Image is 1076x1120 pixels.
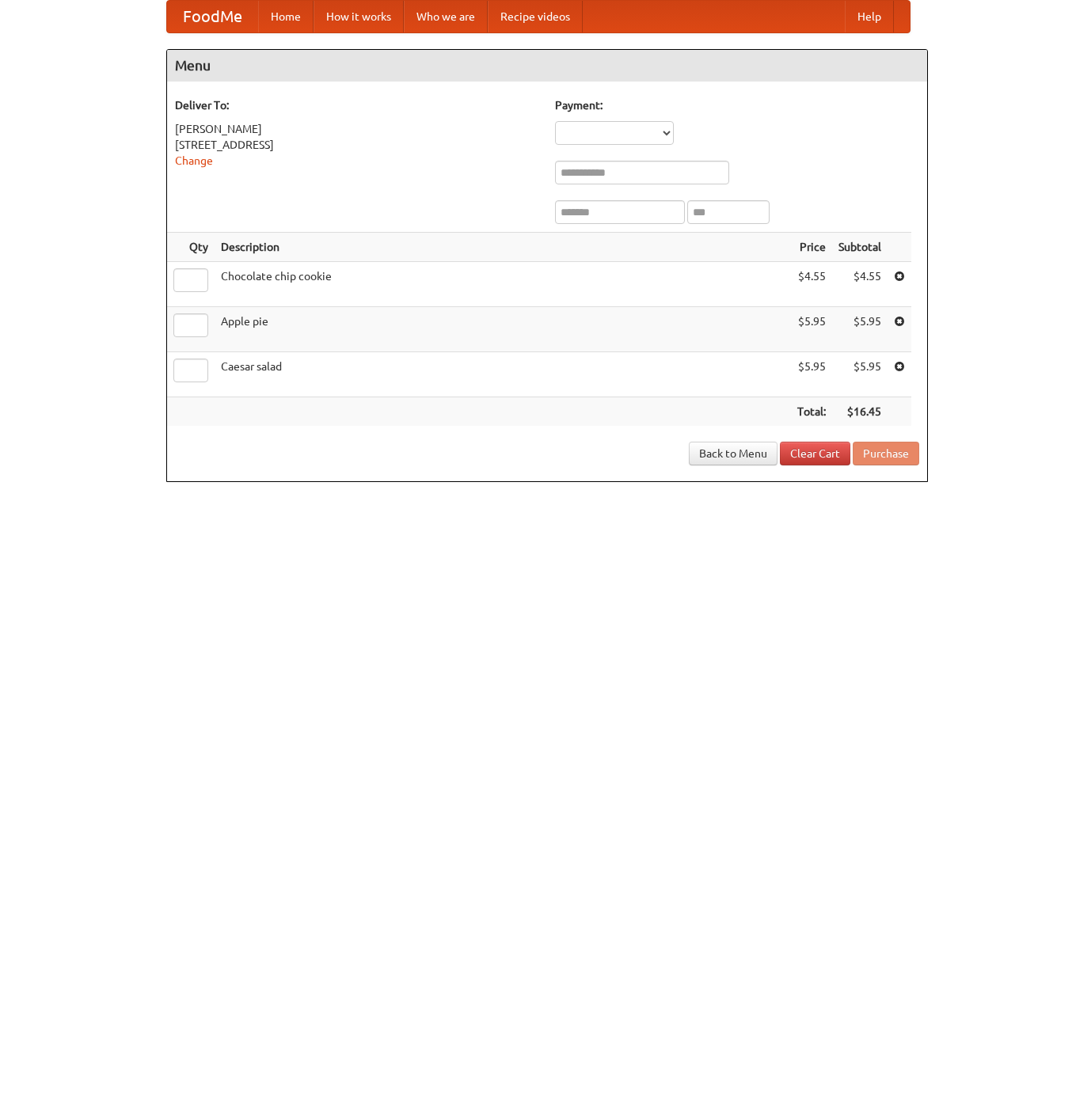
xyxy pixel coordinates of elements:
[791,233,832,262] th: Price
[488,1,583,32] a: Recipe videos
[314,1,404,32] a: How it works
[175,121,539,137] div: [PERSON_NAME]
[175,97,539,113] h5: Deliver To:
[258,1,314,32] a: Home
[215,233,791,262] th: Description
[832,352,888,397] td: $5.95
[832,233,888,262] th: Subtotal
[791,352,832,397] td: $5.95
[832,262,888,307] td: $4.55
[791,397,832,427] th: Total:
[689,442,778,465] a: Back to Menu
[845,1,894,32] a: Help
[404,1,488,32] a: Who we are
[215,262,791,307] td: Chocolate chip cookie
[780,442,850,465] a: Clear Cart
[175,137,539,153] div: [STREET_ADDRESS]
[167,50,927,82] h4: Menu
[215,352,791,397] td: Caesar salad
[832,397,888,427] th: $16.45
[832,307,888,352] td: $5.95
[215,307,791,352] td: Apple pie
[167,233,215,262] th: Qty
[791,307,832,352] td: $5.95
[791,262,832,307] td: $4.55
[853,442,919,465] button: Purchase
[555,97,919,113] h5: Payment:
[175,154,213,167] a: Change
[167,1,258,32] a: FoodMe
